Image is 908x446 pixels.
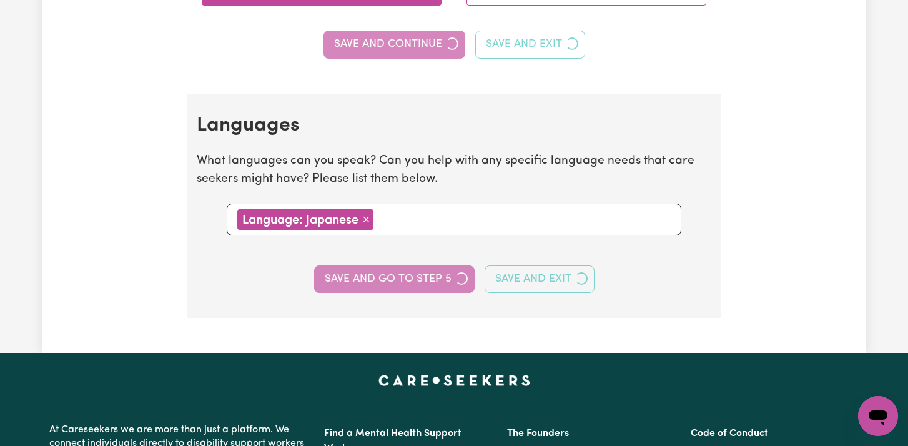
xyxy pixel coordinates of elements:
[197,152,711,189] p: What languages can you speak? Can you help with any specific language needs that care seekers mig...
[362,212,370,226] span: ×
[691,429,768,439] a: Code of Conduct
[237,209,373,230] div: Language: Japanese
[858,396,898,436] iframe: Button to launch messaging window, conversation in progress
[378,375,530,385] a: Careseekers home page
[358,209,373,229] button: Remove
[197,114,711,137] h2: Languages
[507,429,569,439] a: The Founders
